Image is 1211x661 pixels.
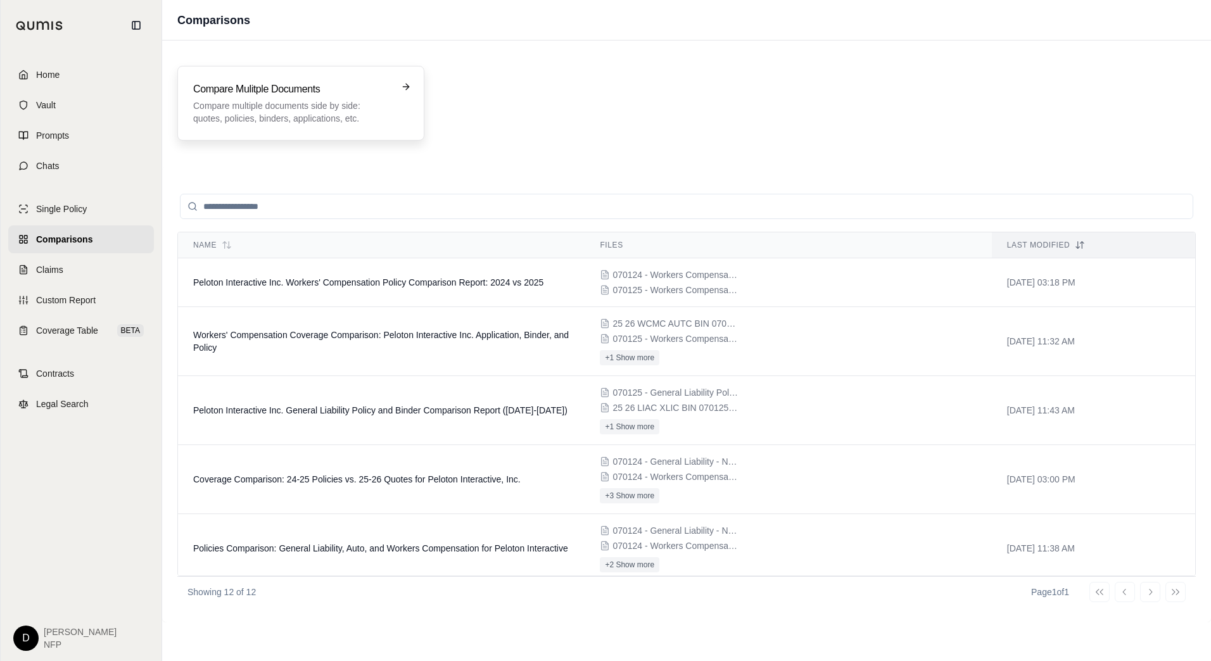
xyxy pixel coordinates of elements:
a: Custom Report [8,286,154,314]
h1: Comparisons [177,11,250,29]
button: +3 Show more [600,488,659,503]
a: Comparisons [8,225,154,253]
span: 070124 - Workers Compensation - ACE American Insurance Company.pdf [612,268,739,281]
img: Qumis Logo [16,21,63,30]
p: Showing 12 of 12 [187,586,256,598]
span: 070124 - General Liability - National Fire & Marine Insurance Company.pdf [612,524,739,537]
span: Coverage Table [36,324,98,337]
span: Prompts [36,129,69,142]
span: 070124 - General Liability - National Fire & Marine Insurance Company.pdf [612,455,739,468]
a: Home [8,61,154,89]
button: +2 Show more [600,557,659,572]
span: Comparisons [36,233,92,246]
span: Claims [36,263,63,276]
span: NFP [44,638,117,651]
span: Contracts [36,367,74,380]
a: Coverage TableBETA [8,317,154,344]
button: Collapse sidebar [126,15,146,35]
td: [DATE] 11:38 AM [992,514,1195,583]
a: Single Policy [8,195,154,223]
span: 25 26 WCMC AUTC BIN 070125 Hartford WC & Auto Final Binder v2.pdf [612,317,739,330]
span: Chats [36,160,60,172]
td: [DATE] 11:32 AM [992,307,1195,376]
button: +1 Show more [600,350,659,365]
div: Name [193,240,569,250]
span: 070124 - Workers Compensation - ACE American Insurance Company.pdf [612,470,739,483]
span: 25 26 LIAC XLIC BIN 070125 Hartford GL & Excess Final Binder v3, $2M SIR, $4M XS.pdf [612,401,739,414]
h3: Compare Mulitple Documents [193,82,391,97]
span: 070125 - Workers Compensation Policy - Trumbull Insurance Company.pdf [612,332,739,345]
div: Page 1 of 1 [1031,586,1069,598]
span: Single Policy [36,203,87,215]
span: Workers' Compensation Coverage Comparison: Peloton Interactive Inc. Application, Binder, and Policy [193,330,569,353]
div: D [13,626,39,651]
a: Claims [8,256,154,284]
th: Files [585,232,991,258]
a: Contracts [8,360,154,387]
span: Legal Search [36,398,89,410]
span: BETA [117,324,144,337]
a: Prompts [8,122,154,149]
td: [DATE] 03:00 PM [992,445,1195,514]
a: Chats [8,152,154,180]
a: Vault [8,91,154,119]
span: Policies Comparison: General Liability, Auto, and Workers Compensation for Peloton Interactive [193,543,568,553]
a: Legal Search [8,390,154,418]
span: Peloton Interactive Inc. General Liability Policy and Binder Comparison Report (2024-2026) [193,405,567,415]
span: Coverage Comparison: 24-25 Policies vs. 25-26 Quotes for Peloton Interactive, Inc. [193,474,521,484]
span: Vault [36,99,56,111]
div: Last modified [1007,240,1180,250]
button: +1 Show more [600,419,659,434]
span: [PERSON_NAME] [44,626,117,638]
span: Peloton Interactive Inc. Workers' Compensation Policy Comparison Report: 2024 vs 2025 [193,277,543,287]
span: 070124 - Workers Compensation - ACE American Insurance Company.pdf [612,539,739,552]
span: Home [36,68,60,81]
td: [DATE] 03:18 PM [992,258,1195,307]
span: 070125 - General Liability Policy - Twin City Fire Insurance Company.pdf [612,386,739,399]
span: 070125 - Workers Compensation Policy - Trumbull Insurance Company.pdf [612,284,739,296]
span: Custom Report [36,294,96,306]
p: Compare multiple documents side by side: quotes, policies, binders, applications, etc. [193,99,391,125]
td: [DATE] 11:43 AM [992,376,1195,445]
